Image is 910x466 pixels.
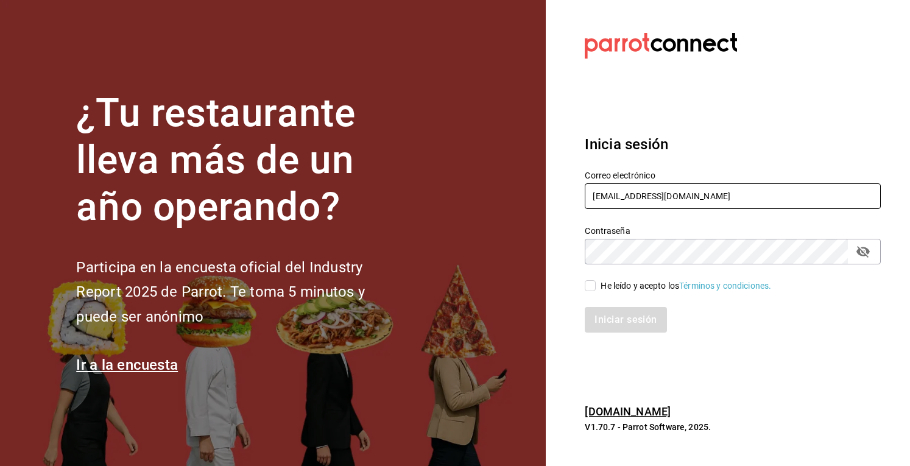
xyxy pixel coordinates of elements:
[585,227,881,235] label: Contraseña
[585,405,671,418] a: [DOMAIN_NAME]
[601,280,771,292] div: He leído y acepto los
[585,133,881,155] h3: Inicia sesión
[76,356,178,373] a: Ir a la encuesta
[585,183,881,209] input: Ingresa tu correo electrónico
[76,255,405,330] h2: Participa en la encuesta oficial del Industry Report 2025 de Parrot. Te toma 5 minutos y puede se...
[853,241,873,262] button: passwordField
[679,281,771,291] a: Términos y condiciones.
[585,421,881,433] p: V1.70.7 - Parrot Software, 2025.
[76,90,405,230] h1: ¿Tu restaurante lleva más de un año operando?
[585,171,881,180] label: Correo electrónico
